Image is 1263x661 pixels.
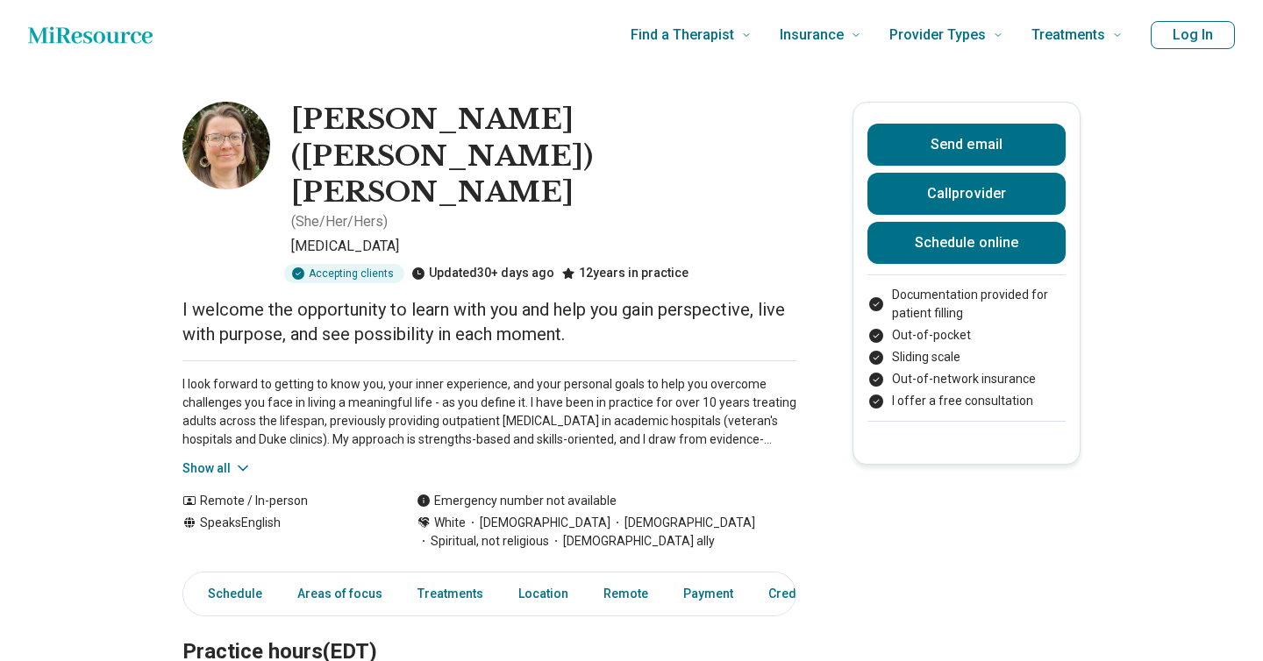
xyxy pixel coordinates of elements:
li: Documentation provided for patient filling [867,286,1066,323]
a: Areas of focus [287,576,393,612]
a: Schedule online [867,222,1066,264]
span: Insurance [780,23,844,47]
div: Emergency number not available [417,492,617,510]
span: [DEMOGRAPHIC_DATA] [610,514,755,532]
li: Out-of-network insurance [867,370,1066,388]
span: [DEMOGRAPHIC_DATA] [466,514,610,532]
p: [MEDICAL_DATA] [291,236,796,257]
a: Remote [593,576,659,612]
button: Log In [1151,21,1235,49]
span: Find a Therapist [631,23,734,47]
p: I look forward to getting to know you, your inner experience, and your personal goals to help you... [182,375,796,449]
p: I welcome the opportunity to learn with you and help you gain perspective, live with purpose, and... [182,297,796,346]
span: Spiritual, not religious [417,532,549,551]
a: Credentials [758,576,846,612]
div: 12 years in practice [561,264,689,283]
a: Schedule [187,576,273,612]
p: ( She/Her/Hers ) [291,211,388,232]
h1: [PERSON_NAME] ([PERSON_NAME]) [PERSON_NAME] [291,102,796,211]
span: Provider Types [889,23,986,47]
ul: Payment options [867,286,1066,410]
a: Home page [28,18,153,53]
button: Send email [867,124,1066,166]
li: Out-of-pocket [867,326,1066,345]
button: Show all [182,459,252,478]
button: Callprovider [867,173,1066,215]
a: Location [508,576,579,612]
span: Treatments [1031,23,1105,47]
div: Accepting clients [284,264,404,283]
div: Updated 30+ days ago [411,264,554,283]
img: Jennifer Plumb Vilardaga, Psychologist [182,102,270,189]
span: [DEMOGRAPHIC_DATA] ally [549,532,715,551]
li: Sliding scale [867,348,1066,366]
div: Remote / In-person [182,492,382,510]
div: Speaks English [182,514,382,551]
span: White [434,514,466,532]
li: I offer a free consultation [867,392,1066,410]
a: Payment [673,576,744,612]
a: Treatments [407,576,494,612]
